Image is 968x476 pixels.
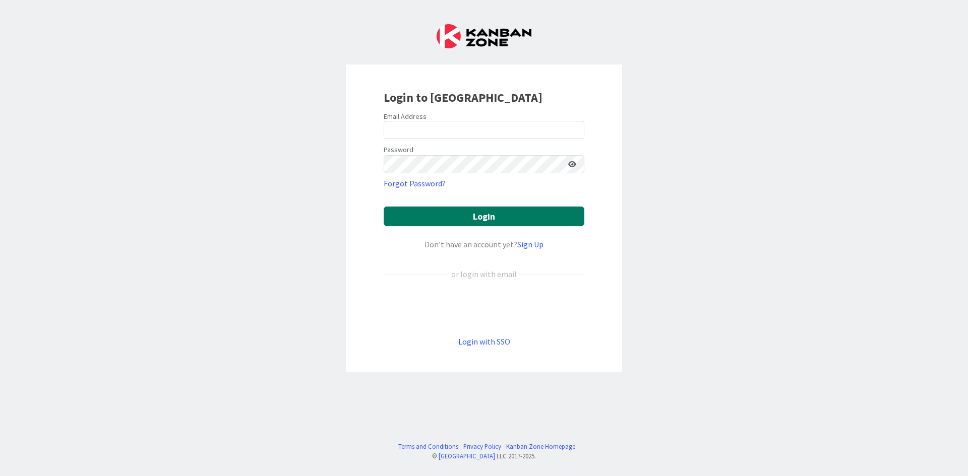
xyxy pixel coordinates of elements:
a: Sign Up [517,239,543,249]
b: Login to [GEOGRAPHIC_DATA] [384,90,542,105]
a: Kanban Zone Homepage [506,442,575,451]
a: Login with SSO [458,336,510,347]
button: Login [384,207,584,226]
div: © LLC 2017- 2025 . [393,451,575,461]
a: [GEOGRAPHIC_DATA] [439,452,495,460]
a: Terms and Conditions [398,442,458,451]
label: Email Address [384,112,427,121]
label: Password [384,145,413,155]
img: Kanban Zone [437,24,531,48]
iframe: Sign in with Google Button [379,297,589,319]
a: Forgot Password? [384,177,446,189]
div: or login with email [449,268,519,280]
a: Privacy Policy [463,442,501,451]
div: Don’t have an account yet? [384,238,584,250]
